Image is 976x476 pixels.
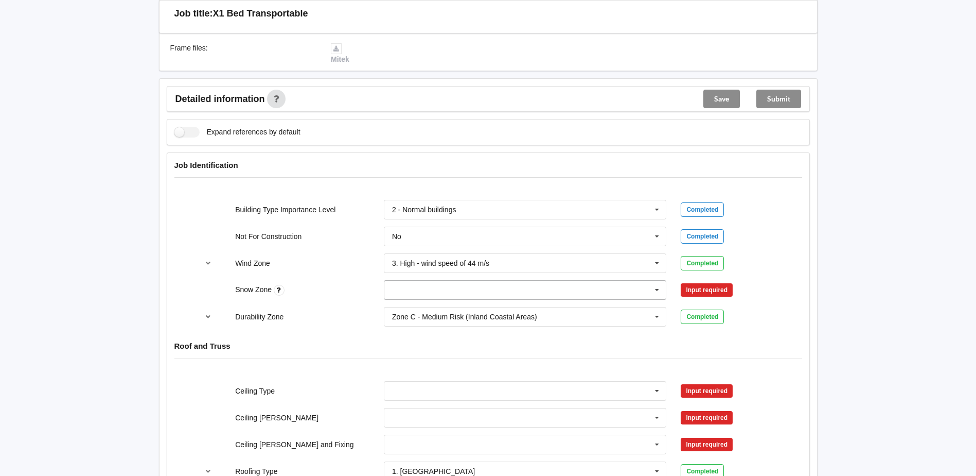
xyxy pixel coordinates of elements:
div: Input required [681,283,733,297]
div: 1. [GEOGRAPHIC_DATA] [392,468,475,475]
div: Frame files : [163,43,324,64]
div: Input required [681,384,733,398]
div: Completed [681,229,724,244]
div: Input required [681,438,733,451]
label: Durability Zone [235,313,283,321]
button: reference-toggle [198,308,218,326]
div: Zone C - Medium Risk (Inland Coastal Areas) [392,313,537,320]
label: Roofing Type [235,467,277,475]
div: Completed [681,310,724,324]
div: 2 - Normal buildings [392,206,456,213]
label: Snow Zone [235,285,274,294]
button: reference-toggle [198,254,218,273]
div: Completed [681,256,724,270]
label: Ceiling [PERSON_NAME] and Fixing [235,440,353,449]
div: 3. High - wind speed of 44 m/s [392,260,489,267]
h3: X1 Bed Transportable [213,8,308,20]
h4: Job Identification [174,160,802,170]
h4: Roof and Truss [174,341,802,351]
a: Mitek [331,44,349,63]
div: Completed [681,202,724,217]
label: Ceiling [PERSON_NAME] [235,414,318,422]
span: Detailed information [175,94,265,104]
h3: Job title: [174,8,213,20]
div: No [392,233,401,240]
label: Not For Construction [235,232,301,241]
label: Building Type Importance Level [235,206,335,214]
label: Ceiling Type [235,387,275,395]
label: Wind Zone [235,259,270,267]
label: Expand references by default [174,127,300,138]
div: Input required [681,411,733,424]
